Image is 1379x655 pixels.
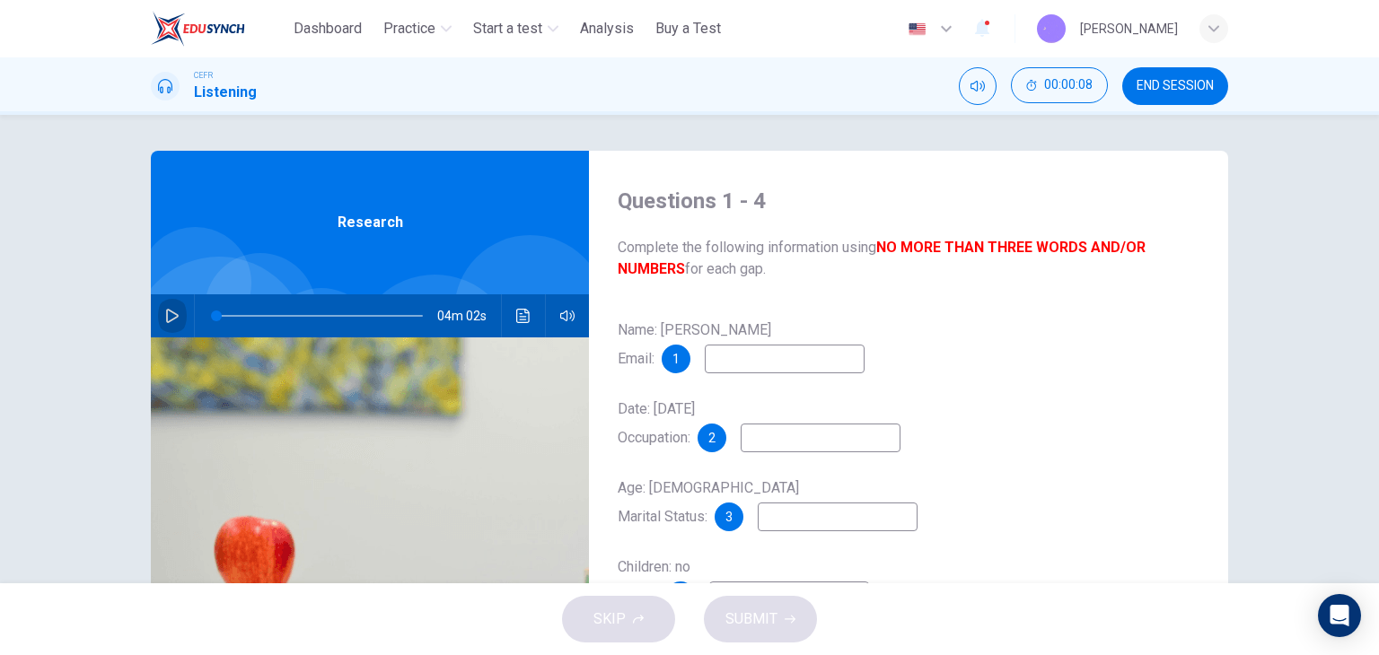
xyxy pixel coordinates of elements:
span: Children: no Salary: [618,558,690,604]
button: Dashboard [286,13,369,45]
span: 2 [708,432,716,444]
button: Start a test [466,13,566,45]
span: Practice [383,18,435,39]
h4: Questions 1 - 4 [618,187,1199,215]
img: en [906,22,928,36]
span: 1 [672,353,680,365]
span: CEFR [194,69,213,82]
span: 3 [725,511,733,523]
span: Age: [DEMOGRAPHIC_DATA] Marital Status: [618,479,799,525]
div: Hide [1011,67,1108,105]
span: 00:00:08 [1044,78,1093,92]
span: Analysis [580,18,634,39]
button: END SESSION [1122,67,1228,105]
b: NO MORE THAN THREE WORDS AND/OR NUMBERS [618,239,1146,277]
span: Date: [DATE] Occupation: [618,400,695,446]
h1: Listening [194,82,257,103]
div: Open Intercom Messenger [1318,594,1361,637]
span: Dashboard [294,18,362,39]
span: Research [338,212,403,233]
span: Complete the following information using for each gap. [618,237,1199,280]
img: ELTC logo [151,11,245,47]
span: Name: [PERSON_NAME] Email: [618,321,771,367]
div: Mute [959,67,997,105]
button: Click to see the audio transcription [509,294,538,337]
button: Analysis [573,13,641,45]
div: [PERSON_NAME] [1080,18,1178,39]
button: 00:00:08 [1011,67,1108,103]
img: Profile picture [1037,14,1066,43]
span: END SESSION [1137,79,1214,93]
span: Buy a Test [655,18,721,39]
button: Buy a Test [648,13,728,45]
span: Start a test [473,18,542,39]
span: 04m 02s [437,294,501,337]
a: ELTC logo [151,11,286,47]
button: Practice [376,13,459,45]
